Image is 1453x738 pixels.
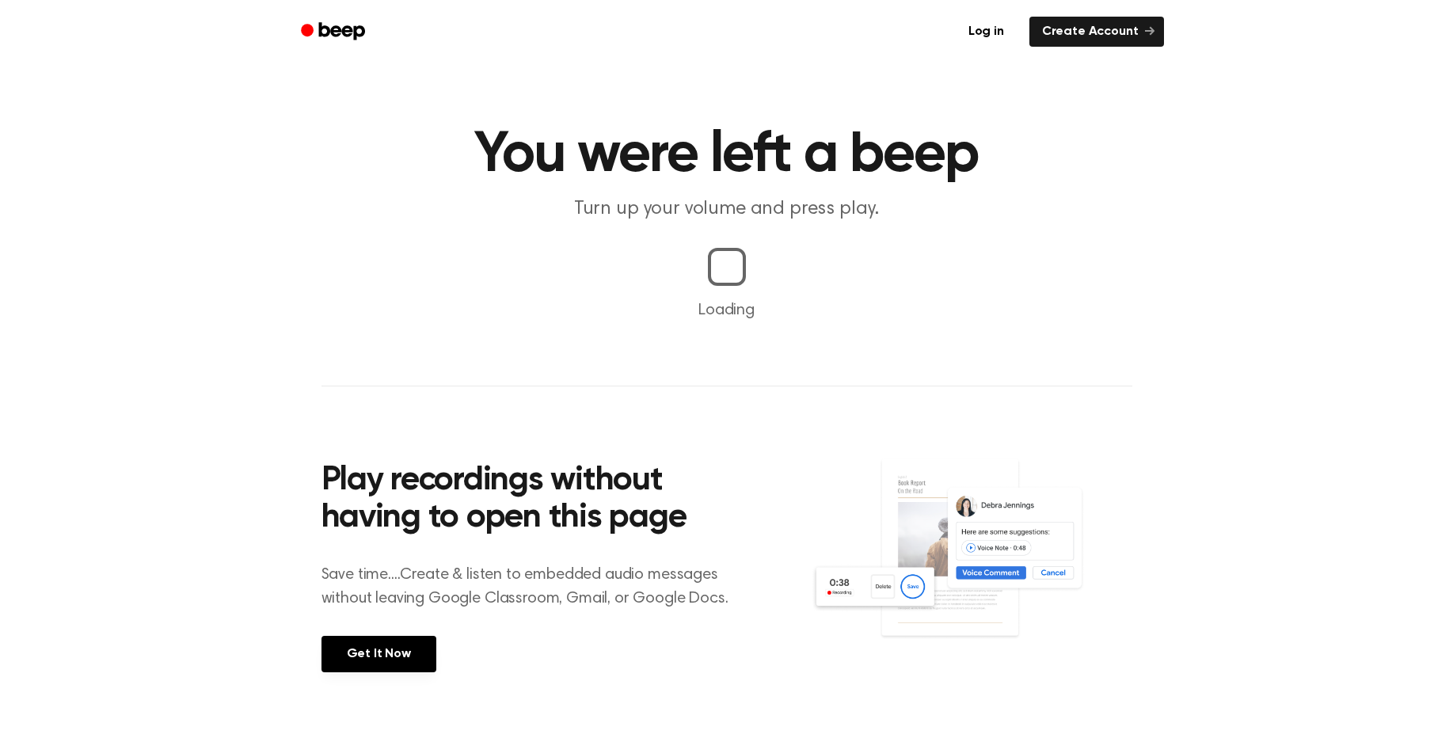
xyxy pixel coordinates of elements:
[321,462,748,538] h2: Play recordings without having to open this page
[811,458,1132,671] img: Voice Comments on Docs and Recording Widget
[321,636,436,672] a: Get It Now
[321,563,748,611] p: Save time....Create & listen to embedded audio messages without leaving Google Classroom, Gmail, ...
[321,127,1132,184] h1: You were left a beep
[290,17,379,48] a: Beep
[423,196,1031,223] p: Turn up your volume and press play.
[1029,17,1164,47] a: Create Account
[19,299,1434,322] p: Loading
[953,13,1020,50] a: Log in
